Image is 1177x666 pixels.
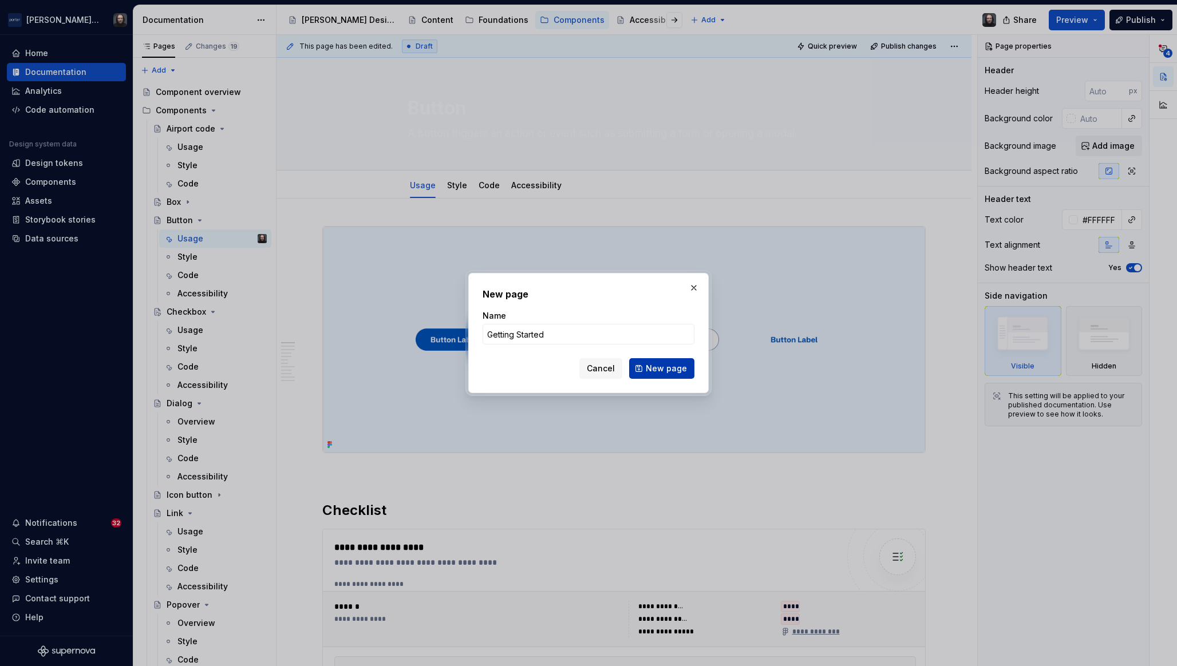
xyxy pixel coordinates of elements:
[483,310,506,322] label: Name
[483,287,694,301] h2: New page
[579,358,622,379] button: Cancel
[646,363,687,374] span: New page
[629,358,694,379] button: New page
[587,363,615,374] span: Cancel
